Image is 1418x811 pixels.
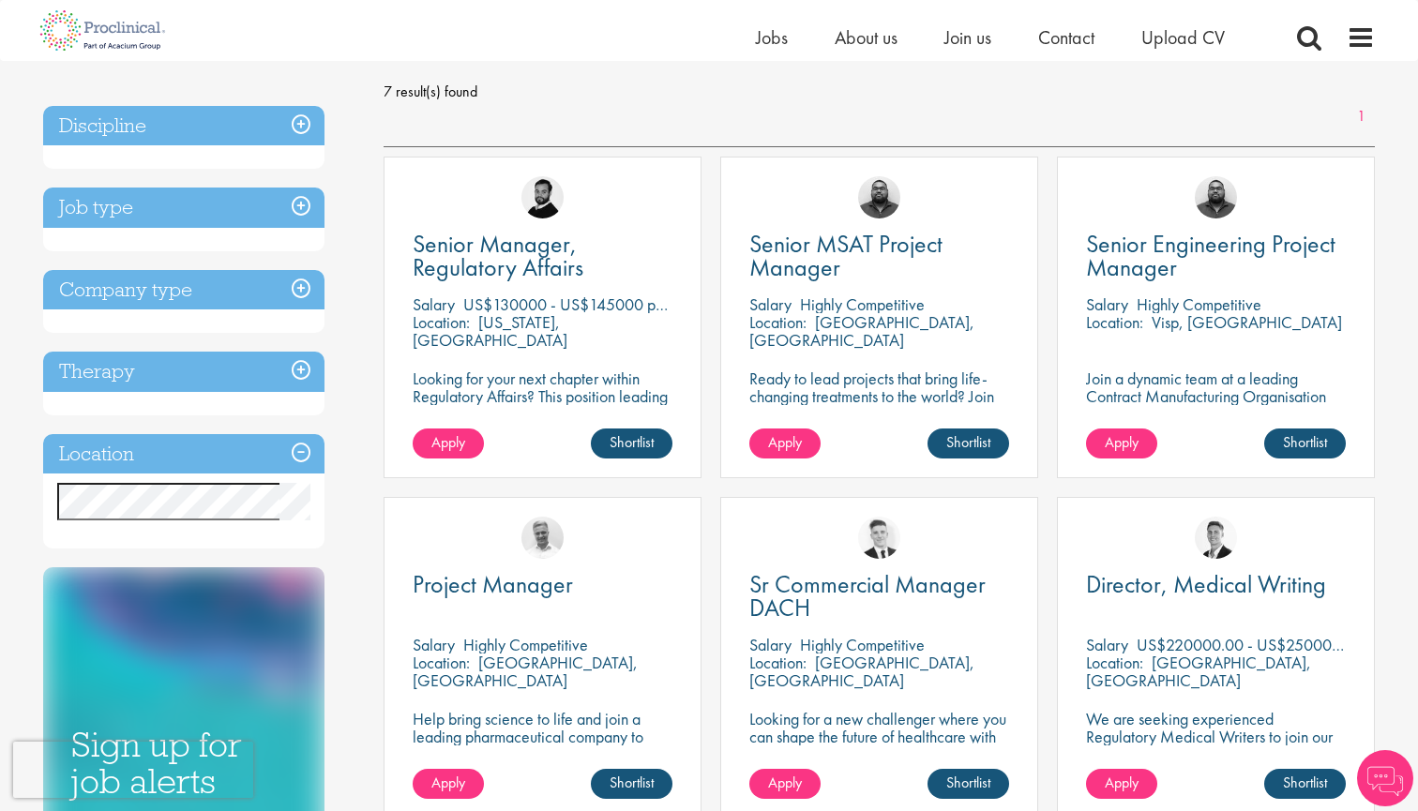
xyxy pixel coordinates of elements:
[1086,311,1143,333] span: Location:
[1086,652,1311,691] p: [GEOGRAPHIC_DATA], [GEOGRAPHIC_DATA]
[1357,750,1413,806] img: Chatbot
[1195,176,1237,218] img: Ashley Bennett
[800,634,925,655] p: Highly Competitive
[756,25,788,50] a: Jobs
[928,428,1009,458] a: Shortlist
[858,517,900,559] img: Nicolas Daniel
[13,742,253,798] iframe: reCAPTCHA
[1152,311,1342,333] p: Visp, [GEOGRAPHIC_DATA]
[749,428,821,458] a: Apply
[800,293,925,315] p: Highly Competitive
[413,769,484,799] a: Apply
[384,78,1376,106] span: 7 result(s) found
[858,176,900,218] img: Ashley Bennett
[1086,293,1128,315] span: Salary
[413,311,567,351] p: [US_STATE], [GEOGRAPHIC_DATA]
[413,228,583,283] span: Senior Manager, Regulatory Affairs
[521,176,564,218] img: Nick Walker
[1137,293,1261,315] p: Highly Competitive
[1264,428,1346,458] a: Shortlist
[413,652,470,673] span: Location:
[463,634,588,655] p: Highly Competitive
[413,710,672,781] p: Help bring science to life and join a leading pharmaceutical company to play a key role in overse...
[43,106,324,146] h3: Discipline
[463,293,715,315] p: US$130000 - US$145000 per annum
[749,568,986,623] span: Sr Commercial Manager DACH
[749,311,974,351] p: [GEOGRAPHIC_DATA], [GEOGRAPHIC_DATA]
[749,369,1009,458] p: Ready to lead projects that bring life-changing treatments to the world? Join our client at the f...
[43,270,324,310] h3: Company type
[71,727,296,799] h3: Sign up for job alerts
[1086,710,1346,781] p: We are seeking experienced Regulatory Medical Writers to join our client, a dynamic and growing b...
[1086,369,1346,458] p: Join a dynamic team at a leading Contract Manufacturing Organisation (CMO) and contribute to grou...
[413,233,672,279] a: Senior Manager, Regulatory Affairs
[1141,25,1225,50] a: Upload CV
[749,311,807,333] span: Location:
[413,311,470,333] span: Location:
[1195,517,1237,559] img: George Watson
[43,434,324,474] h3: Location
[413,428,484,458] a: Apply
[43,352,324,392] h3: Therapy
[43,188,324,228] h3: Job type
[413,568,573,600] span: Project Manager
[1038,25,1094,50] a: Contact
[749,652,974,691] p: [GEOGRAPHIC_DATA], [GEOGRAPHIC_DATA]
[944,25,991,50] a: Join us
[413,573,672,596] a: Project Manager
[749,228,943,283] span: Senior MSAT Project Manager
[431,773,465,792] span: Apply
[749,652,807,673] span: Location:
[1264,769,1346,799] a: Shortlist
[1086,652,1143,673] span: Location:
[768,773,802,792] span: Apply
[1086,573,1346,596] a: Director, Medical Writing
[928,769,1009,799] a: Shortlist
[413,293,455,315] span: Salary
[413,634,455,655] span: Salary
[749,233,1009,279] a: Senior MSAT Project Manager
[1086,428,1157,458] a: Apply
[768,432,802,452] span: Apply
[749,634,792,655] span: Salary
[1086,568,1326,600] span: Director, Medical Writing
[835,25,898,50] a: About us
[1086,233,1346,279] a: Senior Engineering Project Manager
[749,710,1009,763] p: Looking for a new challenger where you can shape the future of healthcare with your innovation?
[431,432,465,452] span: Apply
[749,769,821,799] a: Apply
[413,369,672,441] p: Looking for your next chapter within Regulatory Affairs? This position leading projects and worki...
[1086,769,1157,799] a: Apply
[1348,106,1375,128] a: 1
[591,769,672,799] a: Shortlist
[749,293,792,315] span: Salary
[1086,228,1335,283] span: Senior Engineering Project Manager
[591,428,672,458] a: Shortlist
[413,652,638,691] p: [GEOGRAPHIC_DATA], [GEOGRAPHIC_DATA]
[1086,634,1128,655] span: Salary
[1105,773,1139,792] span: Apply
[749,573,1009,620] a: Sr Commercial Manager DACH
[521,517,564,559] img: Joshua Bye
[1105,432,1139,452] span: Apply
